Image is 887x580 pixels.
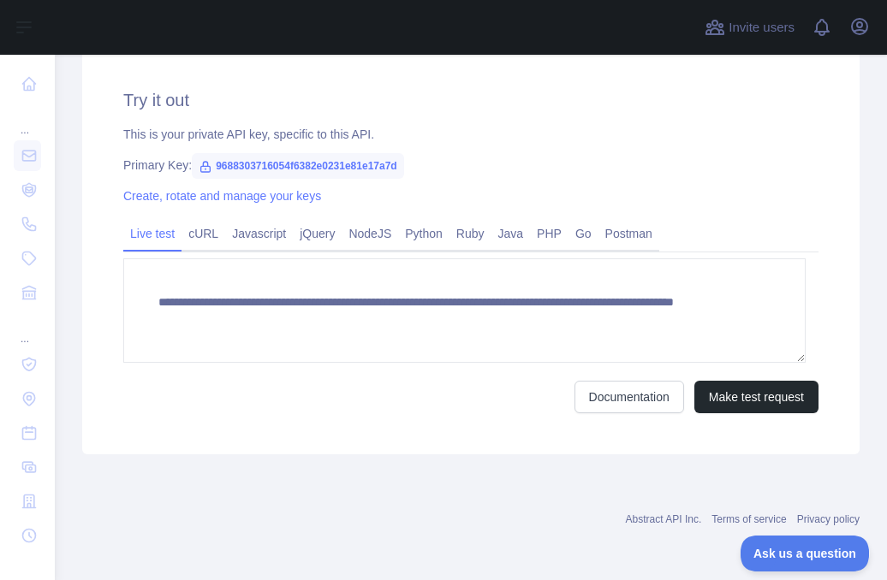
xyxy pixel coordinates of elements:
a: Ruby [449,220,491,247]
a: NodeJS [342,220,398,247]
a: Abstract API Inc. [626,513,702,525]
button: Invite users [701,14,798,41]
iframe: Toggle Customer Support [741,536,870,571]
div: Primary Key: [123,157,819,174]
a: Documentation [574,381,684,413]
span: Invite users [729,18,795,38]
div: This is your private API key, specific to this API. [123,126,819,143]
a: Create, rotate and manage your keys [123,189,321,203]
button: Make test request [694,381,819,413]
h2: Try it out [123,88,819,112]
a: Terms of service [711,513,786,525]
a: Postman [598,220,659,247]
div: ... [14,311,41,346]
a: Privacy policy [797,513,860,525]
a: Go [569,220,598,247]
a: Python [398,220,449,247]
a: cURL [182,220,225,247]
a: Javascript [225,220,293,247]
a: jQuery [293,220,342,247]
div: ... [14,103,41,137]
a: PHP [530,220,569,247]
a: Live test [123,220,182,247]
a: Java [491,220,531,247]
span: 9688303716054f6382e0231e81e17a7d [192,153,404,179]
